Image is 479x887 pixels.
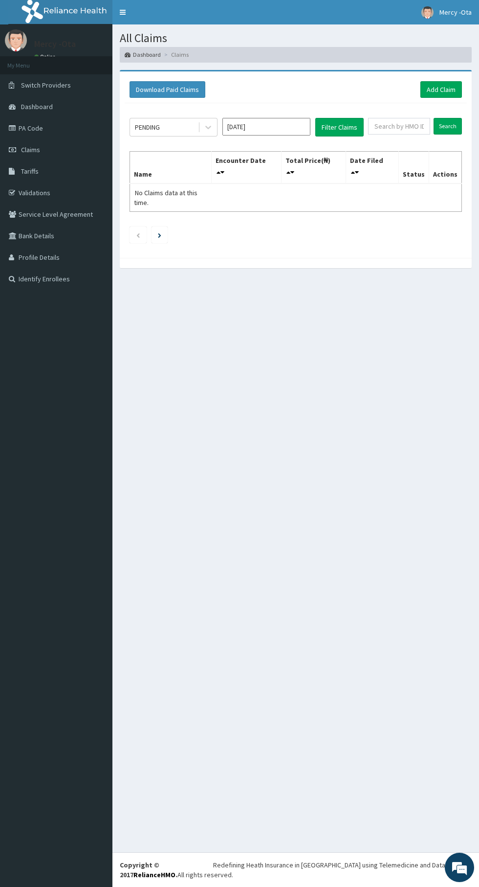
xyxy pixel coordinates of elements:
[21,145,40,154] span: Claims
[130,81,205,98] button: Download Paid Claims
[420,81,462,98] a: Add Claim
[112,852,479,887] footer: All rights reserved.
[34,40,76,48] p: Mercy -Ota
[368,118,430,135] input: Search by HMO ID
[429,151,461,183] th: Actions
[135,122,160,132] div: PENDING
[439,8,472,17] span: Mercy -Ota
[120,861,177,879] strong: Copyright © 2017 .
[130,151,212,183] th: Name
[162,50,189,59] li: Claims
[51,55,164,68] div: Chat with us now
[134,188,197,207] span: No Claims data at this time.
[158,230,161,239] a: Next page
[213,860,472,870] div: Redefining Heath Insurance in [GEOGRAPHIC_DATA] using Telemedicine and Data Science!
[21,81,71,90] span: Switch Providers
[5,29,27,51] img: User Image
[398,151,429,183] th: Status
[434,118,462,135] input: Search
[120,32,472,45] h1: All Claims
[21,167,39,176] span: Tariffs
[5,267,186,301] textarea: Type your message and hit 'Enter'
[133,870,175,879] a: RelianceHMO
[315,118,364,136] button: Filter Claims
[34,53,58,60] a: Online
[281,151,346,183] th: Total Price(₦)
[421,6,434,19] img: User Image
[346,151,398,183] th: Date Filed
[136,230,140,239] a: Previous page
[57,123,135,222] span: We're online!
[211,151,281,183] th: Encounter Date
[160,5,184,28] div: Minimize live chat window
[222,118,310,136] input: Select Month and Year
[18,49,40,73] img: d_794563401_company_1708531726252_794563401
[21,102,53,111] span: Dashboard
[125,50,161,59] a: Dashboard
